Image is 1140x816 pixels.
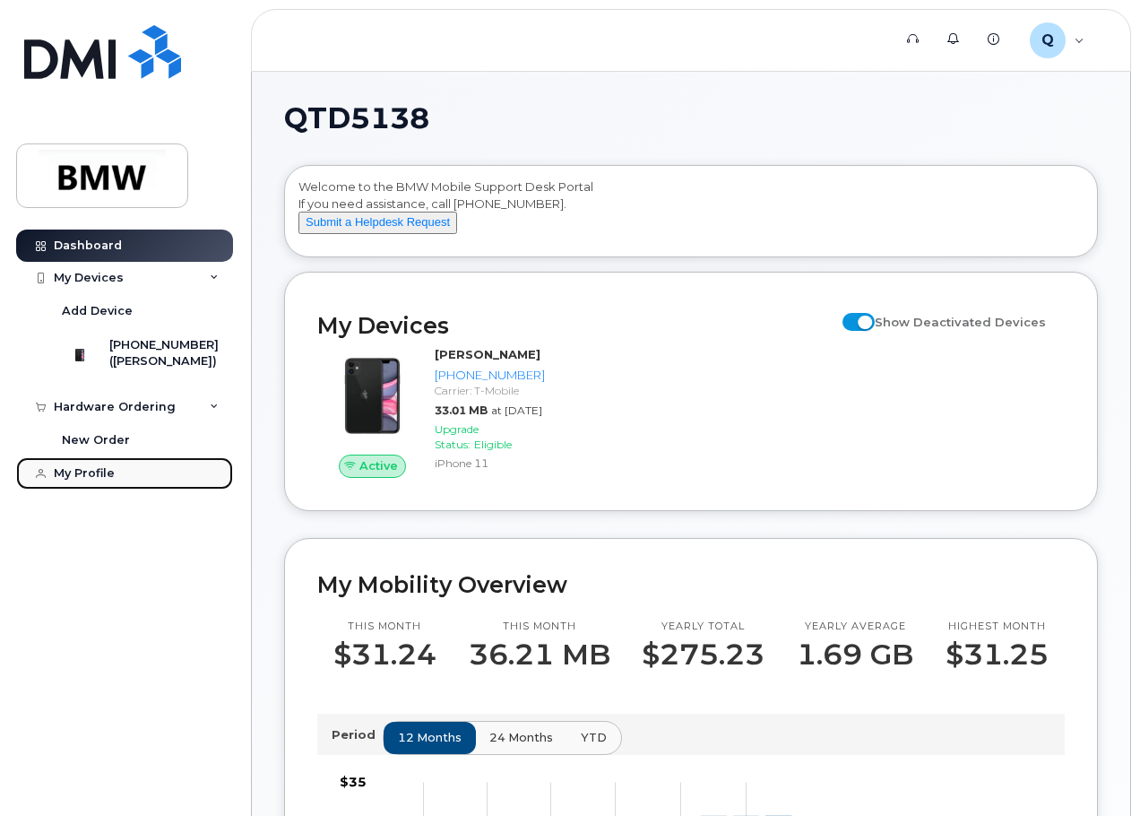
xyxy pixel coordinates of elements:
h2: My Devices [317,312,833,339]
p: $31.24 [333,638,436,671]
span: Show Deactivated Devices [875,315,1046,329]
a: Active[PERSON_NAME][PHONE_NUMBER]Carrier: T-Mobile33.01 MBat [DATE]Upgrade Status:EligibleiPhone 11 [317,346,552,478]
span: Active [359,457,398,474]
p: $31.25 [946,638,1049,671]
p: 36.21 MB [469,638,610,671]
p: This month [333,620,436,634]
strong: [PERSON_NAME] [435,347,540,361]
tspan: $35 [340,774,367,790]
p: Yearly total [642,620,764,634]
button: Submit a Helpdesk Request [298,212,457,234]
img: iPhone_11.jpg [332,355,413,437]
span: QTD5138 [284,105,429,132]
p: $275.23 [642,638,764,671]
div: Carrier: T-Mobile [435,383,545,398]
p: 1.69 GB [797,638,913,671]
p: Highest month [946,620,1049,634]
span: 24 months [489,729,553,746]
span: Eligible [474,438,512,451]
p: Yearly average [797,620,913,634]
span: at [DATE] [491,404,542,417]
span: YTD [581,729,607,746]
iframe: Messenger Launcher [1062,738,1127,803]
span: Upgrade Status: [435,422,479,451]
div: Welcome to the BMW Mobile Support Desk Portal If you need assistance, call [PHONE_NUMBER]. [298,178,1084,250]
a: Submit a Helpdesk Request [298,214,457,229]
p: This month [469,620,610,634]
div: [PHONE_NUMBER] [435,367,545,384]
span: 33.01 MB [435,404,488,417]
p: Period [332,726,383,743]
div: iPhone 11 [435,456,545,471]
input: Show Deactivated Devices [842,305,857,319]
h2: My Mobility Overview [317,571,1065,598]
